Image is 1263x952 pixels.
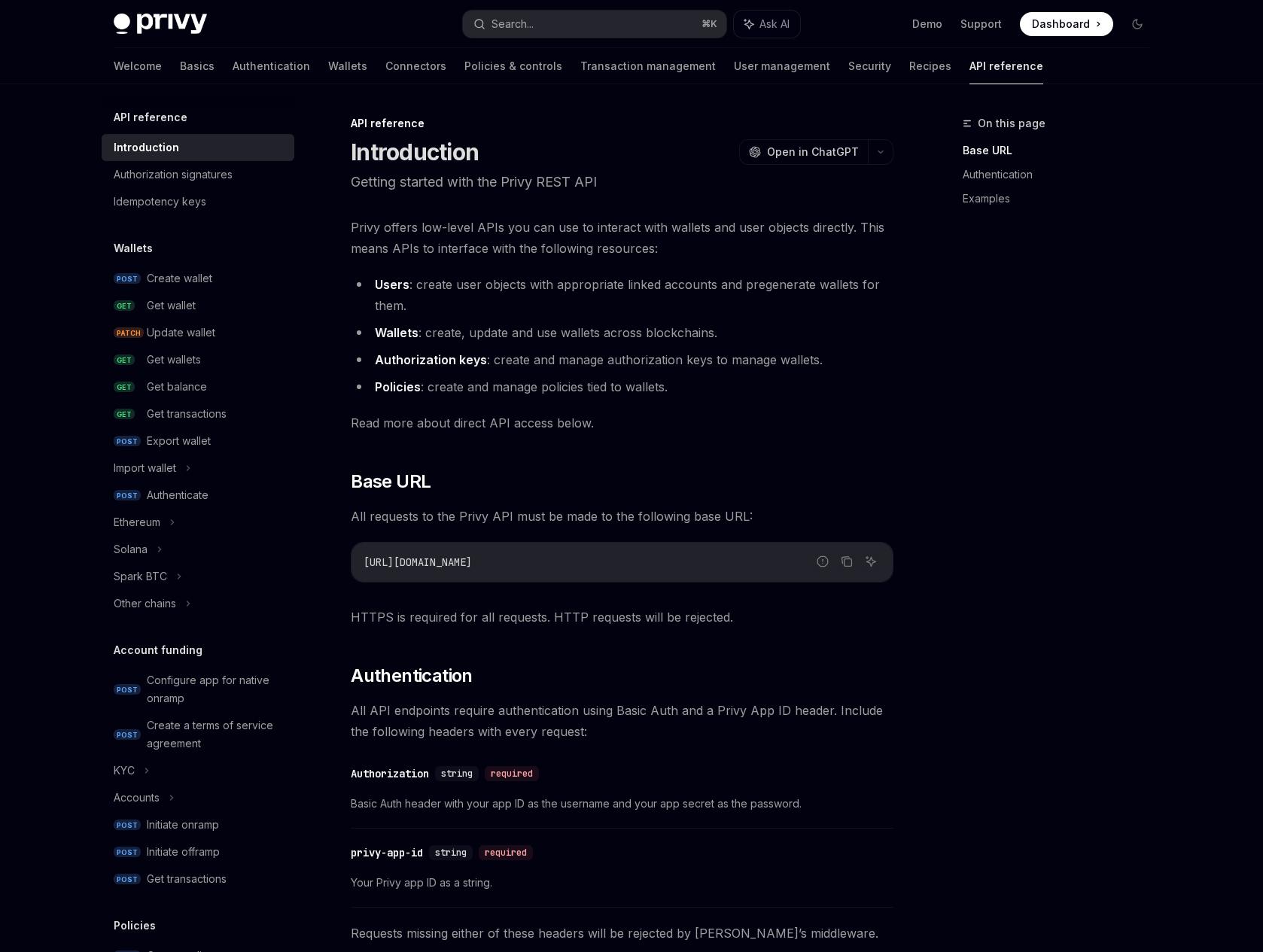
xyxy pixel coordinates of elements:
div: Update wallet [147,324,215,342]
span: Requests missing either of these headers will be rejected by [PERSON_NAME]’s middleware. [351,923,893,944]
span: POST [114,273,141,284]
a: Security [848,48,891,84]
span: On this page [978,114,1045,132]
a: POSTInitiate onramp [102,811,294,838]
a: GETGet wallet [102,292,294,319]
a: POSTConfigure app for native onramp [102,667,294,712]
div: Authenticate [147,486,208,504]
div: Configure app for native onramp [147,671,285,707]
span: GET [114,300,135,312]
span: Ask AI [759,17,790,32]
a: Support [960,17,1002,32]
span: POST [114,874,141,885]
div: Get transactions [147,870,227,888]
a: Recipes [909,48,951,84]
a: GETGet wallets [102,346,294,373]
h1: Introduction [351,138,479,166]
span: All requests to the Privy API must be made to the following base URL: [351,506,893,527]
button: Copy the contents from the code block [837,552,857,571]
a: Examples [963,187,1161,211]
span: Read more about direct API access below. [351,412,893,433]
img: dark logo [114,14,207,35]
div: Search... [492,15,534,33]
span: Open in ChatGPT [767,144,859,160]
a: POSTCreate wallet [102,265,294,292]
a: PATCHUpdate wallet [102,319,294,346]
a: Introduction [102,134,294,161]
a: Demo [912,17,942,32]
button: Toggle dark mode [1125,12,1149,36]
button: Ask AI [734,11,800,38]
div: Get balance [147,378,207,396]
span: [URL][DOMAIN_NAME] [364,555,472,569]
span: HTTPS is required for all requests. HTTP requests will be rejected. [351,607,893,628]
span: GET [114,382,135,393]
a: POSTExport wallet [102,427,294,455]
div: Get wallet [147,297,196,315]
div: Ethereum [114,513,160,531]
div: Idempotency keys [114,193,206,211]
p: Getting started with the Privy REST API [351,172,893,193]
div: Accounts [114,789,160,807]
span: Dashboard [1032,17,1090,32]
a: Connectors [385,48,446,84]
div: Spark BTC [114,567,167,585]
span: Base URL [351,470,431,494]
button: Search...⌘K [463,11,726,38]
span: POST [114,847,141,858]
div: Solana [114,540,148,558]
div: privy-app-id [351,845,423,860]
span: ⌘ K [701,18,717,30]
li: : create, update and use wallets across blockchains. [351,322,893,343]
button: Open in ChatGPT [739,139,868,165]
h5: Account funding [114,641,202,659]
h5: Policies [114,917,156,935]
a: Basics [180,48,215,84]
div: Create a terms of service agreement [147,716,285,753]
a: Transaction management [580,48,716,84]
div: KYC [114,762,135,780]
div: Import wallet [114,459,176,477]
span: All API endpoints require authentication using Basic Auth and a Privy App ID header. Include the ... [351,700,893,742]
a: POSTInitiate offramp [102,838,294,865]
a: Authentication [233,48,310,84]
div: required [485,766,539,781]
strong: Authorization keys [375,352,487,367]
a: API reference [969,48,1043,84]
li: : create and manage policies tied to wallets. [351,376,893,397]
span: POST [114,684,141,695]
a: Dashboard [1020,12,1113,36]
a: Welcome [114,48,162,84]
strong: Users [375,277,409,292]
button: Report incorrect code [813,552,832,571]
a: GETGet transactions [102,400,294,427]
span: Your Privy app ID as a string. [351,874,893,892]
a: POSTGet transactions [102,865,294,893]
div: Initiate onramp [147,816,219,834]
h5: Wallets [114,239,153,257]
span: POST [114,490,141,501]
div: Introduction [114,138,179,157]
a: Policies & controls [464,48,562,84]
div: Get wallets [147,351,201,369]
li: : create user objects with appropriate linked accounts and pregenerate wallets for them. [351,274,893,316]
div: Authorization signatures [114,166,233,184]
a: Base URL [963,138,1161,163]
span: POST [114,729,141,741]
span: GET [114,354,135,366]
a: GETGet balance [102,373,294,400]
a: POSTAuthenticate [102,482,294,509]
div: Export wallet [147,432,211,450]
a: Wallets [328,48,367,84]
li: : create and manage authorization keys to manage wallets. [351,349,893,370]
strong: Policies [375,379,421,394]
a: Authentication [963,163,1161,187]
a: User management [734,48,830,84]
div: Authorization [351,766,429,781]
div: Get transactions [147,405,227,423]
div: Initiate offramp [147,843,220,861]
span: GET [114,409,135,420]
span: PATCH [114,327,144,339]
span: POST [114,820,141,831]
span: Basic Auth header with your app ID as the username and your app secret as the password. [351,795,893,813]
